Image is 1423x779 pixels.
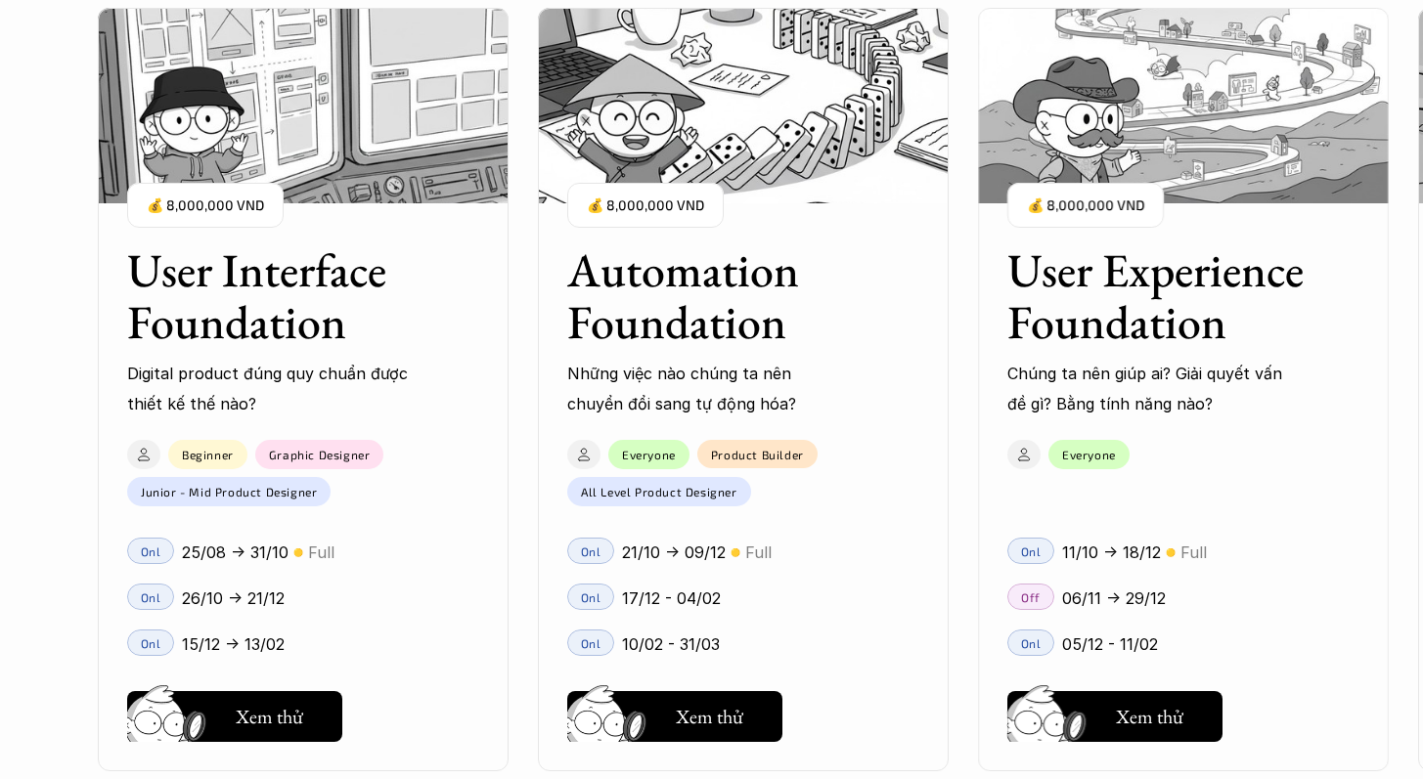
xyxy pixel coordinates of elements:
[269,448,371,461] p: Graphic Designer
[127,244,430,348] h3: User Interface Foundation
[1021,636,1042,650] p: Onl
[676,703,743,730] h5: Xem thử
[182,448,234,461] p: Beginner
[745,538,772,567] p: Full
[567,359,851,418] p: Những việc nào chúng ta nên chuyển đổi sang tự động hóa?
[1027,193,1144,219] p: 💰 8,000,000 VND
[622,629,720,659] p: 10/02 - 31/03
[1166,545,1176,560] p: 🟡
[182,629,285,659] p: 15/12 -> 13/02
[127,683,342,742] a: Xem thử
[581,544,601,558] p: Onl
[581,636,601,650] p: Onl
[711,448,804,461] p: Product Builder
[127,691,342,742] button: Xem thử
[1007,683,1223,742] a: Xem thử
[127,359,411,418] p: Digital product đúng quy chuẩn được thiết kế thế nào?
[587,193,704,219] p: 💰 8,000,000 VND
[581,590,601,604] p: Onl
[1007,244,1311,348] h3: User Experience Foundation
[182,584,285,613] p: 26/10 -> 21/12
[1062,538,1161,567] p: 11/10 -> 18/12
[567,683,782,742] a: Xem thử
[622,584,721,613] p: 17/12 - 04/02
[1062,584,1166,613] p: 06/11 -> 29/12
[1180,538,1207,567] p: Full
[1007,359,1291,418] p: Chúng ta nên giúp ai? Giải quyết vấn đề gì? Bằng tính năng nào?
[141,485,317,498] p: Junior - Mid Product Designer
[182,538,289,567] p: 25/08 -> 31/10
[567,691,782,742] button: Xem thử
[1007,691,1223,742] button: Xem thử
[1062,629,1158,659] p: 05/12 - 11/02
[147,193,264,219] p: 💰 8,000,000 VND
[293,545,303,560] p: 🟡
[622,448,676,461] p: Everyone
[1021,544,1042,558] p: Onl
[1062,448,1116,461] p: Everyone
[1021,590,1041,604] p: Off
[731,545,740,560] p: 🟡
[1116,703,1183,730] h5: Xem thử
[567,244,870,348] h3: Automation Foundation
[581,485,737,498] p: All Level Product Designer
[236,703,303,730] h5: Xem thử
[622,538,726,567] p: 21/10 -> 09/12
[308,538,334,567] p: Full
